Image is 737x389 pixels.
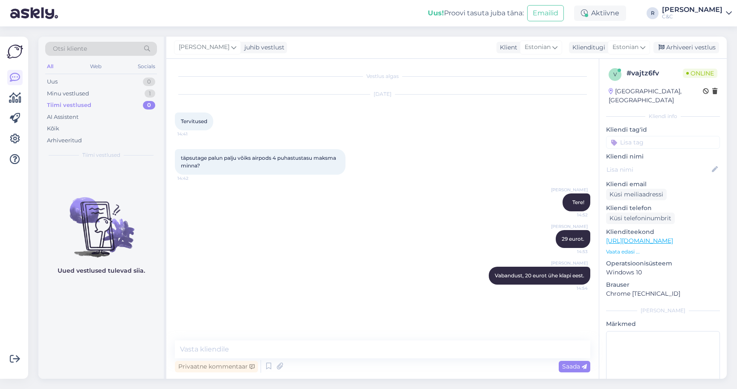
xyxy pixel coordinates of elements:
[551,187,588,193] span: [PERSON_NAME]
[574,6,626,21] div: Aktiivne
[606,112,720,120] div: Kliendi info
[551,260,588,266] span: [PERSON_NAME]
[606,213,675,224] div: Küsi telefoninumbrit
[627,68,683,78] div: # vajtz6fv
[612,43,638,52] span: Estonian
[53,44,87,53] span: Otsi kliente
[181,155,337,169] span: täpsutage palun palju võiks airpods 4 puhastustasu maksma minna?
[572,199,584,205] span: Tere!
[143,78,155,86] div: 0
[181,118,207,124] span: Tervitused
[47,78,58,86] div: Uus
[47,101,91,109] div: Tiimi vestlused
[88,61,103,72] div: Web
[7,43,23,60] img: Askly Logo
[527,5,564,21] button: Emailid
[428,8,524,18] div: Proovi tasuta juba täna:
[551,223,588,230] span: [PERSON_NAME]
[47,136,82,145] div: Arhiveeritud
[562,363,587,370] span: Saada
[606,165,710,174] input: Lisa nimi
[175,72,590,80] div: Vestlus algas
[662,13,722,20] div: C&C
[606,248,720,256] p: Vaata edasi ...
[606,259,720,268] p: Operatsioonisüsteem
[82,151,120,159] span: Tiimi vestlused
[175,361,258,372] div: Privaatne kommentaar
[177,131,209,137] span: 14:41
[562,236,584,242] span: 29 eurot.
[606,268,720,277] p: Windows 10
[143,101,155,109] div: 0
[428,9,444,17] b: Uus!
[45,61,55,72] div: All
[606,189,667,200] div: Küsi meiliaadressi
[179,43,229,52] span: [PERSON_NAME]
[58,266,145,275] p: Uued vestlused tulevad siia.
[606,289,720,298] p: Chrome [TECHNICAL_ID]
[606,228,720,236] p: Klienditeekond
[145,89,155,98] div: 1
[38,182,164,259] img: No chats
[653,42,719,53] div: Arhiveeri vestlus
[495,272,584,279] span: Vabandust, 20 eurot ühe klapi eest.
[613,71,617,78] span: v
[525,43,551,52] span: Estonian
[606,204,720,213] p: Kliendi telefon
[569,43,605,52] div: Klienditugi
[606,125,720,134] p: Kliendi tag'id
[662,6,722,13] div: [PERSON_NAME]
[606,180,720,189] p: Kliendi email
[606,307,720,314] div: [PERSON_NAME]
[662,6,732,20] a: [PERSON_NAME]C&C
[606,320,720,328] p: Märkmed
[241,43,284,52] div: juhib vestlust
[47,89,89,98] div: Minu vestlused
[683,69,717,78] span: Online
[175,90,590,98] div: [DATE]
[606,237,673,245] a: [URL][DOMAIN_NAME]
[647,7,659,19] div: R
[136,61,157,72] div: Socials
[606,136,720,149] input: Lisa tag
[496,43,517,52] div: Klient
[556,248,588,255] span: 14:53
[47,113,78,121] div: AI Assistent
[556,285,588,291] span: 14:54
[177,175,209,182] span: 14:42
[609,87,703,105] div: [GEOGRAPHIC_DATA], [GEOGRAPHIC_DATA]
[606,152,720,161] p: Kliendi nimi
[556,212,588,218] span: 14:52
[606,280,720,289] p: Brauser
[47,124,59,133] div: Kõik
